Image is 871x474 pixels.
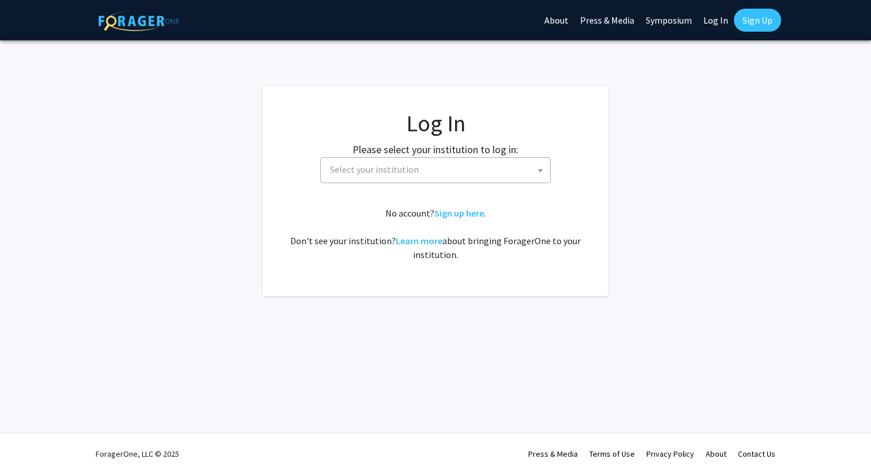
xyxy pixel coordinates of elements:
[434,207,484,219] a: Sign up here
[330,164,419,175] span: Select your institution
[96,434,179,474] div: ForagerOne, LLC © 2025
[646,449,694,459] a: Privacy Policy
[353,142,518,157] label: Please select your institution to log in:
[528,449,578,459] a: Press & Media
[589,449,635,459] a: Terms of Use
[734,9,781,32] a: Sign Up
[286,109,585,137] h1: Log In
[325,158,550,181] span: Select your institution
[396,235,442,247] a: Learn more about bringing ForagerOne to your institution
[706,449,726,459] a: About
[320,157,551,183] span: Select your institution
[286,206,585,261] div: No account? . Don't see your institution? about bringing ForagerOne to your institution.
[738,449,775,459] a: Contact Us
[99,11,179,31] img: ForagerOne Logo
